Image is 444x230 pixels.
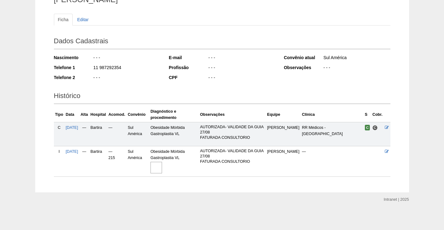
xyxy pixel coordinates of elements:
[54,54,93,61] div: Nascimento
[169,64,208,71] div: Profissão
[200,148,265,164] p: AUTORIZADA- VALIDADE DA GUIA 27/08 FATURADA CONSULTORIO
[54,107,64,122] th: Tipo
[93,64,160,72] div: 11 987292354
[127,107,149,122] th: Convênio
[149,107,199,122] th: Diagnóstico e procedimento
[54,35,390,49] h2: Dados Cadastrais
[79,122,89,146] td: —
[54,64,93,71] div: Telefone 1
[365,125,370,130] span: Confirmada
[284,54,323,61] div: Convênio atual
[89,122,107,146] td: Bartira
[301,122,364,146] td: RR Médicos - [GEOGRAPHIC_DATA]
[93,74,160,82] div: - - -
[372,125,378,130] span: Consultório
[107,107,127,122] th: Acomod.
[54,74,93,81] div: Telefone 2
[54,90,390,104] h2: Histórico
[323,54,390,62] div: Sul América
[208,54,275,62] div: - - -
[107,146,127,177] td: — 215
[169,74,208,81] div: CPF
[79,146,89,177] td: —
[79,107,89,122] th: Alta
[55,124,63,131] div: C
[55,148,63,155] div: I
[93,54,160,62] div: - - -
[323,64,390,72] div: - - -
[208,74,275,82] div: - - -
[127,122,149,146] td: Sul América
[200,124,265,140] p: AUTORIZADA- VALIDADE DA GUIA 27/08 FATURADA CONSULTORIO
[301,107,364,122] th: Clínica
[284,64,323,71] div: Observações
[266,122,301,146] td: [PERSON_NAME]
[149,122,199,146] td: Obesidade Mórbida Gastroplastia VL
[266,146,301,177] td: [PERSON_NAME]
[54,14,73,26] a: Ficha
[208,64,275,72] div: - - -
[371,107,384,122] th: Cobr.
[73,14,93,26] a: Editar
[66,125,78,130] a: [DATE]
[301,146,364,177] td: —
[107,122,127,146] td: —
[384,196,409,203] div: Intranet | 2025
[199,107,266,122] th: Observações
[89,146,107,177] td: Bartira
[89,107,107,122] th: Hospital
[364,107,371,122] th: S
[266,107,301,122] th: Equipe
[169,54,208,61] div: E-mail
[149,146,199,177] td: Obesidade Mórbida Gastroplastia VL
[66,149,78,154] a: [DATE]
[64,107,79,122] th: Data
[127,146,149,177] td: Sul América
